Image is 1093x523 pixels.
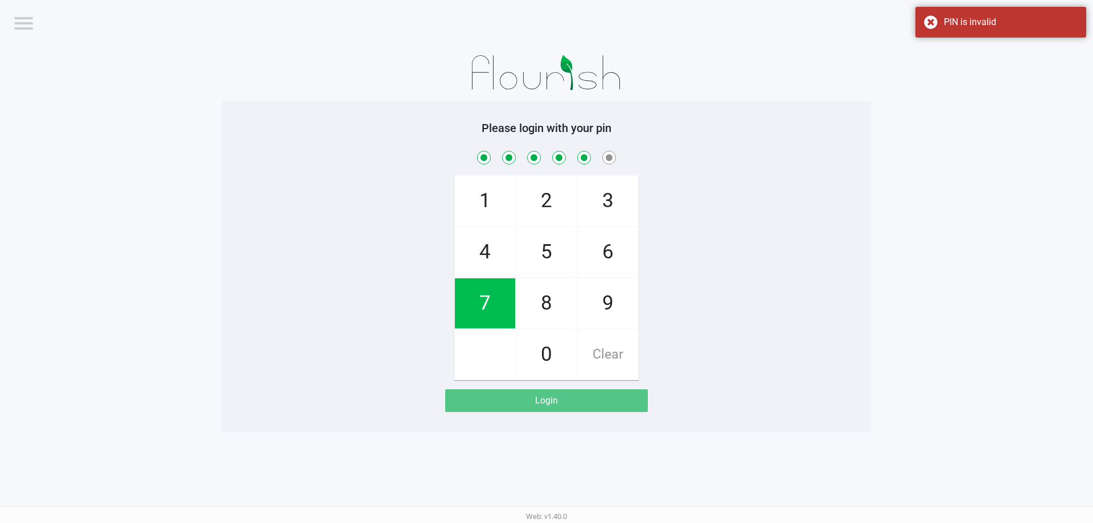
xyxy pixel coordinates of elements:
[578,227,638,277] span: 6
[455,278,515,328] span: 7
[516,227,577,277] span: 5
[516,330,577,380] span: 0
[455,227,515,277] span: 4
[516,278,577,328] span: 8
[231,121,862,135] h5: Please login with your pin
[578,278,638,328] span: 9
[578,330,638,380] span: Clear
[944,15,1078,29] div: PIN is invalid
[455,176,515,226] span: 1
[526,512,567,521] span: Web: v1.40.0
[578,176,638,226] span: 3
[516,176,577,226] span: 2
